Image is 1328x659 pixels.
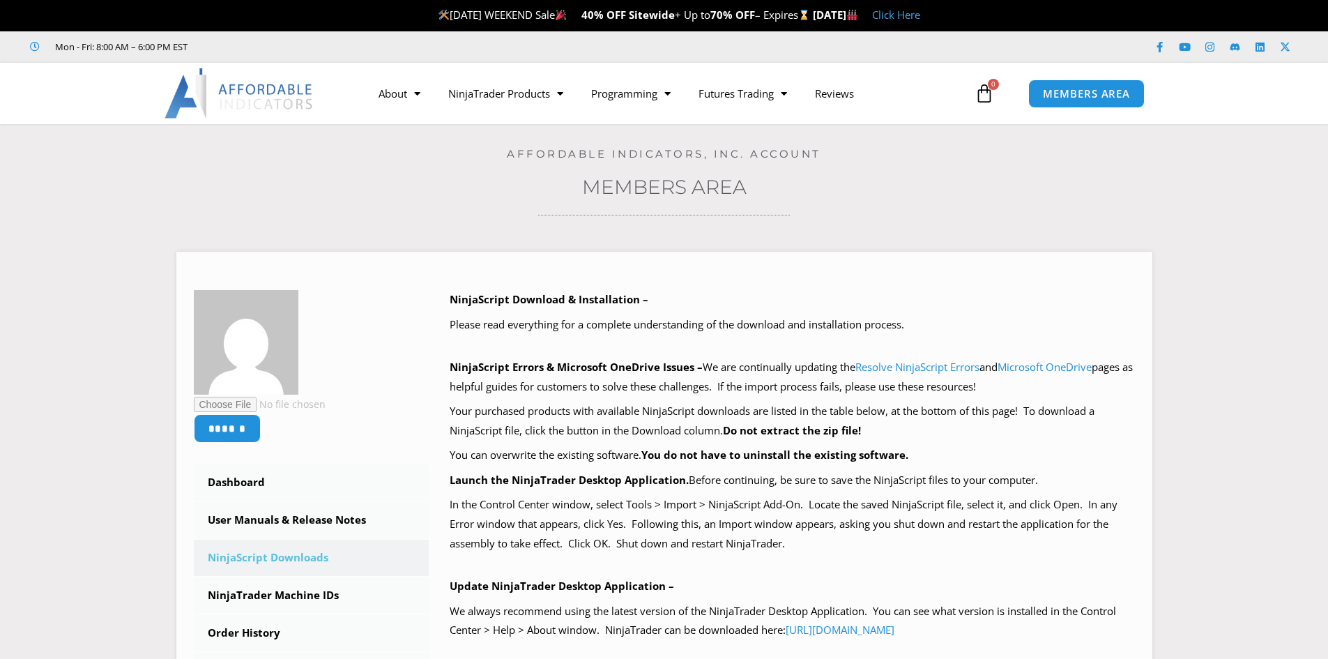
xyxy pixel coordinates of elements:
[52,38,188,55] span: Mon - Fri: 8:00 AM – 6:00 PM EST
[450,358,1135,397] p: We are continually updating the and pages as helpful guides for customers to solve these challeng...
[813,8,858,22] strong: [DATE]
[954,73,1015,114] a: 0
[988,79,999,90] span: 0
[450,471,1135,490] p: Before continuing, be sure to save the NinjaScript files to your computer.
[365,77,971,109] nav: Menu
[450,473,689,487] b: Launch the NinjaTrader Desktop Application.
[450,602,1135,641] p: We always recommend using the latest version of the NinjaTrader Desktop Application. You can see ...
[847,10,857,20] img: 🏭
[685,77,801,109] a: Futures Trading
[641,448,908,462] b: You do not have to uninstall the existing software.
[194,577,429,614] a: NinjaTrader Machine IDs
[556,10,566,20] img: 🎉
[1043,89,1130,99] span: MEMBERS AREA
[1028,79,1145,108] a: MEMBERS AREA
[581,8,675,22] strong: 40% OFF Sitewide
[582,175,747,199] a: Members Area
[801,77,868,109] a: Reviews
[194,464,429,501] a: Dashboard
[450,402,1135,441] p: Your purchased products with available NinjaScript downloads are listed in the table below, at th...
[194,290,298,395] img: 10b6b5b10e5642e39aac5170020ce6a340d6b7add5bff6da00430857a9f55868
[872,8,920,22] a: Click Here
[998,360,1092,374] a: Microsoft OneDrive
[194,502,429,538] a: User Manuals & Release Notes
[450,360,703,374] b: NinjaScript Errors & Microsoft OneDrive Issues –
[165,68,314,119] img: LogoAI | Affordable Indicators – NinjaTrader
[723,423,861,437] b: Do not extract the zip file!
[507,147,821,160] a: Affordable Indicators, Inc. Account
[365,77,434,109] a: About
[438,10,449,20] img: 🛠️
[434,77,577,109] a: NinjaTrader Products
[710,8,755,22] strong: 70% OFF
[855,360,979,374] a: Resolve NinjaScript Errors
[194,615,429,651] a: Order History
[577,77,685,109] a: Programming
[450,579,674,593] b: Update NinjaTrader Desktop Application –
[207,40,416,54] iframe: Customer reviews powered by Trustpilot
[450,446,1135,465] p: You can overwrite the existing software.
[194,540,429,576] a: NinjaScript Downloads
[786,623,894,637] a: [URL][DOMAIN_NAME]
[799,10,809,20] img: ⌛
[450,495,1135,554] p: In the Control Center window, select Tools > Import > NinjaScript Add-On. Locate the saved NinjaS...
[438,8,812,22] span: [DATE] WEEKEND Sale + Up to – Expires
[450,315,1135,335] p: Please read everything for a complete understanding of the download and installation process.
[450,292,648,306] b: NinjaScript Download & Installation –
